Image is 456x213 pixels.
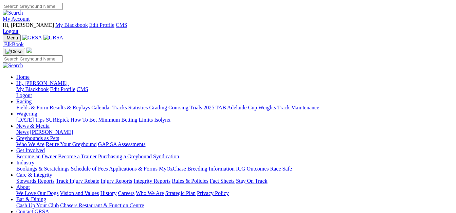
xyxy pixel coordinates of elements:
[16,129,453,135] div: News & Media
[3,28,18,34] a: Logout
[58,154,97,159] a: Become a Trainer
[16,117,453,123] div: Wagering
[16,80,69,86] a: Hi, [PERSON_NAME]
[4,41,24,47] span: BlkBook
[30,129,73,135] a: [PERSON_NAME]
[46,117,69,123] a: SUREpick
[16,111,37,117] a: Wagering
[77,86,88,92] a: CMS
[91,105,111,110] a: Calendar
[16,178,453,184] div: Care & Integrity
[16,190,453,196] div: About
[153,154,179,159] a: Syndication
[16,178,54,184] a: Stewards Reports
[43,35,63,41] img: GRSA
[16,202,453,209] div: Bar & Dining
[98,117,153,123] a: Minimum Betting Limits
[187,166,235,172] a: Breeding Information
[136,190,164,196] a: Who We Are
[277,105,319,110] a: Track Maintenance
[133,178,170,184] a: Integrity Reports
[16,141,453,147] div: Greyhounds as Pets
[210,178,235,184] a: Fact Sheets
[16,86,453,99] div: Hi, [PERSON_NAME]
[16,147,45,153] a: Get Involved
[55,22,88,28] a: My Blackbook
[3,63,23,69] img: Search
[16,74,30,80] a: Home
[60,202,144,208] a: Chasers Restaurant & Function Centre
[16,166,69,172] a: Bookings & Scratchings
[16,105,48,110] a: Fields & Form
[71,117,97,123] a: How To Bet
[16,123,50,129] a: News & Media
[118,190,134,196] a: Careers
[154,117,170,123] a: Isolynx
[3,16,30,22] a: My Account
[258,105,276,110] a: Weights
[16,80,68,86] span: Hi, [PERSON_NAME]
[16,184,30,190] a: About
[236,166,269,172] a: ICG Outcomes
[168,105,188,110] a: Coursing
[16,166,453,172] div: Industry
[16,196,46,202] a: Bar & Dining
[7,35,18,40] span: Menu
[236,178,267,184] a: Stay On Track
[50,86,75,92] a: Edit Profile
[3,22,453,34] div: My Account
[16,117,44,123] a: [DATE] Tips
[71,166,108,172] a: Schedule of Fees
[197,190,229,196] a: Privacy Policy
[3,34,21,41] button: Toggle navigation
[189,105,202,110] a: Trials
[16,129,29,135] a: News
[50,105,90,110] a: Results & Replays
[89,22,114,28] a: Edit Profile
[60,190,99,196] a: Vision and Values
[3,3,63,10] input: Search
[172,178,208,184] a: Rules & Policies
[98,141,146,147] a: GAP SA Assessments
[16,160,34,165] a: Industry
[16,105,453,111] div: Racing
[46,141,97,147] a: Retire Your Greyhound
[128,105,148,110] a: Statistics
[3,55,63,63] input: Search
[16,92,32,98] a: Logout
[16,154,453,160] div: Get Involved
[270,166,292,172] a: Race Safe
[16,99,32,104] a: Racing
[3,48,25,55] button: Toggle navigation
[26,48,32,53] img: logo-grsa-white.png
[98,154,152,159] a: Purchasing a Greyhound
[16,190,58,196] a: We Love Our Dogs
[16,86,49,92] a: My Blackbook
[16,135,59,141] a: Greyhounds as Pets
[5,49,22,54] img: Close
[165,190,196,196] a: Strategic Plan
[109,166,158,172] a: Applications & Forms
[3,22,54,28] span: Hi, [PERSON_NAME]
[56,178,99,184] a: Track Injury Rebate
[159,166,186,172] a: MyOzChase
[22,35,42,41] img: GRSA
[16,172,52,178] a: Care & Integrity
[203,105,257,110] a: 2025 TAB Adelaide Cup
[16,154,57,159] a: Become an Owner
[116,22,127,28] a: CMS
[101,178,132,184] a: Injury Reports
[3,41,24,47] a: BlkBook
[149,105,167,110] a: Grading
[112,105,127,110] a: Tracks
[16,141,44,147] a: Who We Are
[16,202,59,208] a: Cash Up Your Club
[100,190,116,196] a: History
[3,10,23,16] img: Search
